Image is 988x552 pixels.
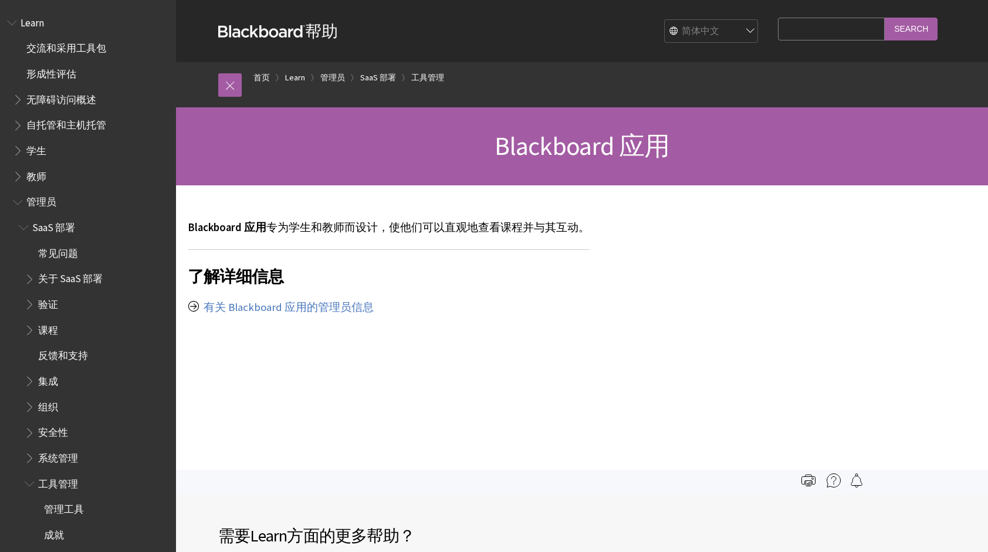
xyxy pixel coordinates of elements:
[188,221,266,234] span: Blackboard 应用
[38,448,78,464] span: 系统管理
[38,294,58,310] span: 验证
[285,70,305,85] a: Learn
[218,21,338,42] a: Blackboard帮助
[250,525,287,546] span: Learn
[495,130,670,162] span: Blackboard 应用
[885,18,938,40] input: Search
[204,300,374,314] a: 有关 Blackboard 应用的管理员信息
[218,523,582,548] h2: 需要 方面的更多帮助？
[26,116,106,131] span: 自托管和主机托管
[360,70,396,85] a: SaaS 部署
[44,499,84,515] span: 管理工具
[26,167,46,182] span: 教师
[218,25,305,38] strong: Blackboard
[26,192,56,208] span: 管理员
[827,473,841,487] img: More help
[38,371,58,387] span: 集成
[26,64,76,80] span: 形成性评估
[38,474,78,490] span: 工具管理
[320,70,345,85] a: 管理员
[38,346,88,362] span: 反馈和支持
[188,249,590,289] h2: 了解详细信息
[38,423,68,439] span: 安全性
[38,269,103,285] span: 关于 SaaS 部署
[26,90,96,106] span: 无障碍访问概述
[26,39,106,55] span: 交流和采用工具包
[21,13,44,29] span: Learn
[44,525,64,541] span: 成就
[850,473,864,487] img: Follow this page
[32,218,75,233] span: SaaS 部署
[253,70,270,85] a: 首页
[38,320,58,336] span: 课程
[411,70,444,85] a: 工具管理
[801,473,816,487] img: Print
[188,220,590,235] p: 专为学生和教师而设计，使他们可以直观地查看课程并与其互动。
[665,20,759,43] select: Site Language Selector
[26,141,46,157] span: 学生
[38,397,58,413] span: 组织
[38,243,78,259] span: 常见问题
